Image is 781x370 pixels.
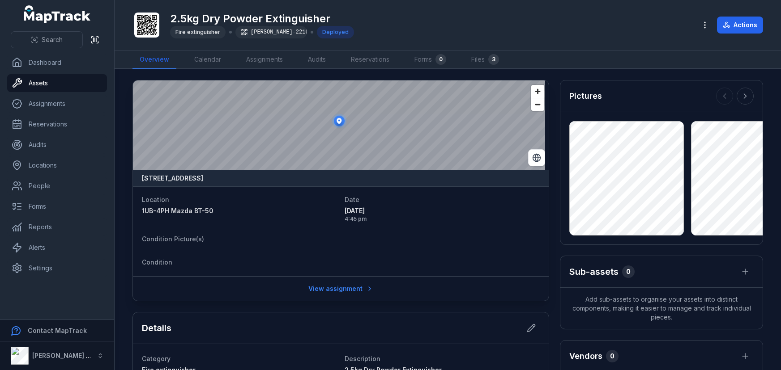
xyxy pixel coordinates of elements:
[239,50,290,69] a: Assignments
[407,50,453,69] a: Forms0
[345,196,359,203] span: Date
[7,259,107,277] a: Settings
[301,50,333,69] a: Audits
[142,322,171,334] h2: Details
[717,17,763,34] button: Actions
[435,54,446,65] div: 0
[142,258,172,266] span: Condition
[142,207,213,214] span: 1UB-4PH Mazda BT-50
[133,80,545,170] canvas: Map
[344,50,397,69] a: Reservations
[142,206,337,215] a: 1UB-4PH Mazda BT-50
[528,149,545,166] button: Switch to Satellite View
[7,95,107,113] a: Assignments
[531,85,544,98] button: Zoom in
[142,174,203,183] strong: [STREET_ADDRESS]
[488,54,499,65] div: 3
[7,115,107,133] a: Reservations
[175,29,220,35] span: Fire extinguisher
[24,5,91,23] a: MapTrack
[7,156,107,174] a: Locations
[142,196,169,203] span: Location
[235,26,307,38] div: [PERSON_NAME]-2210
[345,206,540,215] span: [DATE]
[11,31,83,48] button: Search
[303,280,379,297] a: View assignment
[569,90,602,102] h3: Pictures
[7,177,107,195] a: People
[345,215,540,223] span: 4:45 pm
[142,235,204,243] span: Condition Picture(s)
[7,239,107,256] a: Alerts
[7,198,107,215] a: Forms
[32,352,94,359] strong: [PERSON_NAME] Air
[7,136,107,154] a: Audits
[7,218,107,236] a: Reports
[345,355,380,362] span: Description
[170,12,354,26] h1: 2.5kg Dry Powder Extinguisher
[569,265,619,278] h2: Sub-assets
[606,350,619,362] div: 0
[622,265,635,278] div: 0
[317,26,354,38] div: Deployed
[531,98,544,111] button: Zoom out
[7,74,107,92] a: Assets
[132,50,176,69] a: Overview
[28,327,87,334] strong: Contact MapTrack
[42,35,63,44] span: Search
[560,288,763,329] span: Add sub-assets to organise your assets into distinct components, making it easier to manage and t...
[569,350,602,362] h3: Vendors
[187,50,228,69] a: Calendar
[142,355,171,362] span: Category
[345,206,540,223] time: 8/26/2025, 4:45:58 PM
[7,54,107,71] a: Dashboard
[464,50,506,69] a: Files3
